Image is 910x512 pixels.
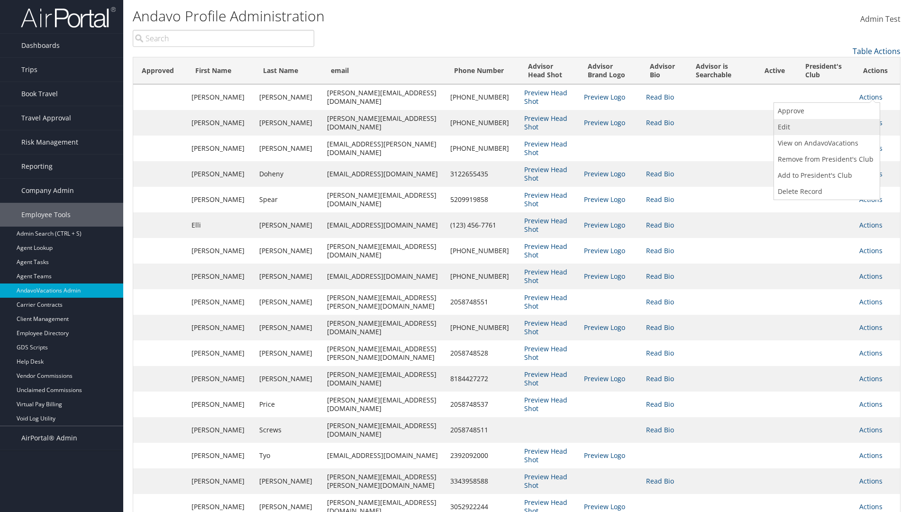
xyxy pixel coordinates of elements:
[584,374,625,383] a: Preview Logo
[646,374,674,383] a: Read Bio
[187,366,255,392] td: [PERSON_NAME]
[255,57,322,84] th: Last Name: activate to sort column ascending
[255,340,322,366] td: [PERSON_NAME]
[446,264,519,289] td: [PHONE_NUMBER]
[446,187,519,212] td: 5209919858
[187,264,255,289] td: [PERSON_NAME]
[322,315,445,340] td: [PERSON_NAME][EMAIL_ADDRESS][DOMAIN_NAME]
[322,57,445,84] th: email: activate to sort column ascending
[524,88,567,106] a: Preview Head Shot
[187,289,255,315] td: [PERSON_NAME]
[641,57,687,84] th: Advisor Bio: activate to sort column ascending
[187,212,255,238] td: Elli
[255,289,322,315] td: [PERSON_NAME]
[860,5,901,34] a: Admin Test
[646,272,674,281] a: Read Bio
[322,136,445,161] td: [EMAIL_ADDRESS][PERSON_NAME][DOMAIN_NAME]
[524,114,567,131] a: Preview Head Shot
[446,57,519,84] th: Phone Number: activate to sort column ascending
[646,118,674,127] a: Read Bio
[646,169,674,178] a: Read Bio
[255,212,322,238] td: [PERSON_NAME]
[584,502,625,511] a: Preview Logo
[524,293,567,311] a: Preview Head Shot
[322,468,445,494] td: [PERSON_NAME][EMAIL_ADDRESS][PERSON_NAME][DOMAIN_NAME]
[446,315,519,340] td: [PHONE_NUMBER]
[774,103,877,119] a: Approve
[322,187,445,212] td: [PERSON_NAME][EMAIL_ADDRESS][DOMAIN_NAME]
[859,92,883,101] a: Actions
[860,14,901,24] span: Admin Test
[322,392,445,417] td: [PERSON_NAME][EMAIL_ADDRESS][DOMAIN_NAME]
[646,425,674,434] a: Read Bio
[446,340,519,366] td: 2058748528
[446,84,519,110] td: [PHONE_NUMBER]
[255,392,322,417] td: Price
[584,451,625,460] a: Preview Logo
[859,425,883,434] a: Actions
[584,220,625,229] a: Preview Logo
[524,242,567,259] a: Preview Head Shot
[187,392,255,417] td: [PERSON_NAME]
[687,57,756,84] th: Advisor is Searchable: activate to sort column ascending
[446,238,519,264] td: [PHONE_NUMBER]
[646,297,674,306] a: Read Bio
[446,366,519,392] td: 8184427272
[255,443,322,468] td: Tyo
[21,179,74,202] span: Company Admin
[255,417,322,443] td: Screws
[797,57,855,84] th: President's Club: activate to sort column ascending
[322,110,445,136] td: [PERSON_NAME][EMAIL_ADDRESS][DOMAIN_NAME]
[322,443,445,468] td: [EMAIL_ADDRESS][DOMAIN_NAME]
[322,212,445,238] td: [EMAIL_ADDRESS][DOMAIN_NAME]
[584,246,625,255] a: Preview Logo
[255,264,322,289] td: [PERSON_NAME]
[21,203,71,227] span: Employee Tools
[21,82,58,106] span: Book Travel
[21,130,78,154] span: Risk Management
[859,502,883,511] a: Actions
[255,187,322,212] td: Spear
[322,366,445,392] td: [PERSON_NAME][EMAIL_ADDRESS][DOMAIN_NAME]
[255,161,322,187] td: Doheny
[446,110,519,136] td: [PHONE_NUMBER]
[524,267,567,285] a: Preview Head Shot
[322,289,445,315] td: [PERSON_NAME][EMAIL_ADDRESS][PERSON_NAME][DOMAIN_NAME]
[855,57,900,84] th: Actions
[646,348,674,357] a: Read Bio
[446,443,519,468] td: 2392092000
[859,400,883,409] a: Actions
[524,344,567,362] a: Preview Head Shot
[255,110,322,136] td: [PERSON_NAME]
[187,443,255,468] td: [PERSON_NAME]
[579,57,641,84] th: Advisor Brand Logo: activate to sort column ascending
[584,169,625,178] a: Preview Logo
[322,340,445,366] td: [PERSON_NAME][EMAIL_ADDRESS][PERSON_NAME][DOMAIN_NAME]
[21,106,71,130] span: Travel Approval
[322,264,445,289] td: [EMAIL_ADDRESS][DOMAIN_NAME]
[21,58,37,82] span: Trips
[774,151,877,167] a: Remove from President's Club
[446,392,519,417] td: 2058748537
[322,161,445,187] td: [EMAIL_ADDRESS][DOMAIN_NAME]
[255,136,322,161] td: [PERSON_NAME]
[21,34,60,57] span: Dashboards
[584,92,625,101] a: Preview Logo
[446,212,519,238] td: (123) 456-7761
[774,135,877,151] a: View on AndavoVacations
[446,468,519,494] td: 3343958588
[21,426,77,450] span: AirPortal® Admin
[187,161,255,187] td: [PERSON_NAME]
[646,400,674,409] a: Read Bio
[187,187,255,212] td: [PERSON_NAME]
[187,110,255,136] td: [PERSON_NAME]
[255,366,322,392] td: [PERSON_NAME]
[646,246,674,255] a: Read Bio
[584,272,625,281] a: Preview Logo
[322,238,445,264] td: [PERSON_NAME][EMAIL_ADDRESS][DOMAIN_NAME]
[255,315,322,340] td: [PERSON_NAME]
[859,348,883,357] a: Actions
[524,370,567,387] a: Preview Head Shot
[187,136,255,161] td: [PERSON_NAME]
[524,216,567,234] a: Preview Head Shot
